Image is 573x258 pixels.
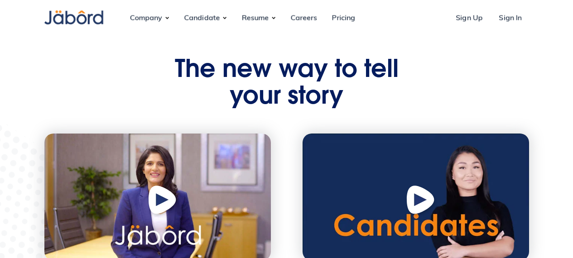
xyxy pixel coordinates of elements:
[177,6,227,30] div: Candidate
[234,6,276,30] div: Resume
[146,184,181,220] img: Play Button
[162,58,411,112] h1: The new way to tell your story
[122,6,169,30] div: Company
[44,10,103,24] img: Jabord
[283,6,324,30] a: Careers
[448,6,490,30] a: Sign Up
[404,184,439,220] img: Play Button
[491,6,529,30] a: Sign In
[324,6,362,30] a: Pricing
